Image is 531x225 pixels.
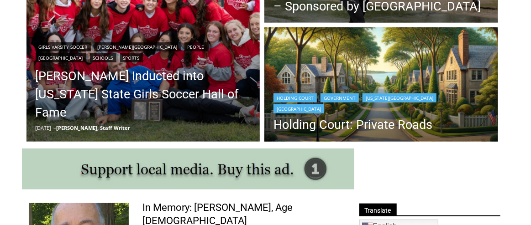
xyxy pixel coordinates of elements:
[36,124,52,131] time: [DATE]
[36,42,91,51] a: Girls Varsity Soccer
[239,91,423,111] span: Intern @ [DOMAIN_NAME]
[273,92,489,113] div: | | |
[231,0,431,88] div: "The first chef I interviewed talked about coming to [GEOGRAPHIC_DATA] from [GEOGRAPHIC_DATA] in ...
[273,93,317,102] a: Holding Court
[273,104,324,113] a: [GEOGRAPHIC_DATA]
[321,93,359,102] a: Government
[57,124,131,131] a: [PERSON_NAME], Staff Writer
[0,92,92,113] a: Open Tues. - Sun. [PHONE_NUMBER]
[90,53,116,62] a: Schools
[220,88,442,113] a: Intern @ [DOMAIN_NAME]
[359,204,397,216] span: Translate
[95,42,181,51] a: [PERSON_NAME][GEOGRAPHIC_DATA]
[3,94,89,128] span: Open Tues. - Sun. [PHONE_NUMBER]
[36,53,86,62] a: [GEOGRAPHIC_DATA]
[22,148,354,189] img: support local media, buy this ad
[54,124,57,131] span: –
[273,118,489,132] a: Holding Court: Private Roads
[264,27,498,144] img: DALLE 2025-09-08 Holding Court 2025-09-09 Private Roads
[264,27,498,144] a: Read More Holding Court: Private Roads
[184,42,208,51] a: People
[36,41,251,62] div: | | | | |
[120,53,143,62] a: Sports
[36,67,251,122] a: [PERSON_NAME] Inducted into [US_STATE] State Girls Soccer Hall of Fame
[363,93,436,102] a: [US_STATE][GEOGRAPHIC_DATA]
[94,57,134,109] div: "clearly one of the favorites in the [GEOGRAPHIC_DATA] neighborhood"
